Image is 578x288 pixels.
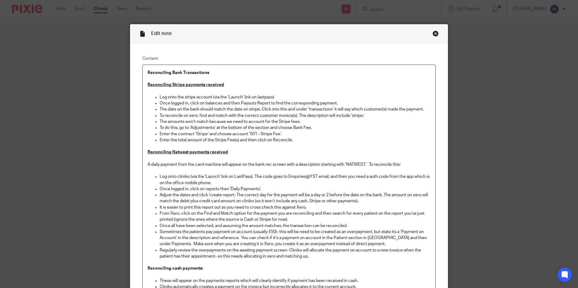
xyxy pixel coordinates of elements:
p: From Xero, click on the Find and Match option for the payment you are reconciling and then search... [160,210,430,223]
div: Close this dialog window [433,30,439,37]
p: To do this, go to ‘Adjustments’ at the bottom of the section and choose Bank Fee. [160,125,430,131]
u: Reconciling Stripe payments received [148,83,224,87]
p: Enter the contract ‘Stripe’ and choose account ‘501 - Stripe Fee’. [160,131,430,137]
p: It is easier to print this report out as you need to cross check this against Xero. [160,204,430,210]
p: Sometimes the patients pay payment on account (usually £50)- this will be need to be created as a... [160,229,430,247]
p: The date on the bank should match the date on stripe. Click into this and under ‘transactions’ it... [160,106,430,112]
strong: Reconciling cash payments: [148,266,203,270]
p: The amounts won’t match because we need to account for the Stripe fees. [160,119,430,125]
u: Reconciling Natwest payments received [148,150,228,154]
span: Edit note [151,31,172,36]
strong: Reconciling Bank Transactions [148,71,209,75]
p: Enter the total amount of the Stripe Fee(s) and then click on Reconcile. [160,137,430,143]
p: Once logged in, click on reports then 'Daily Payments'. [160,186,430,192]
p: Log onto the stripe account (via the ‘Launch’ link on lastpass) [160,94,430,100]
p: Adjust the dates and click ‘create report. The correct day for the payment will be a day or 2 bef... [160,192,430,204]
p: A daily payment from the card machine will appear on the bank rec screen with a description start... [148,162,430,168]
label: Content [142,56,436,62]
p: To reconcile on xero, find and match with the correct customer invoice(s). The description will i... [160,113,430,119]
p: Log onto cliniko (via the 'Launch' link on LastPass). The code goes to Enquiries@YST email, and t... [160,174,430,186]
p: Once all have been selected, and assuming the amount matches, the transaction can be reconciled. [160,223,430,229]
p: Once logged in, click on balances and then Payouts Report to find the corresponding payment. [160,100,430,106]
p: These will appear on the payments reports which will clearly identify if payment has been receive... [160,278,430,284]
p: Regularly review the overpayments on the awaiting payment screen- Cliniko will allocate the payme... [160,247,430,260]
